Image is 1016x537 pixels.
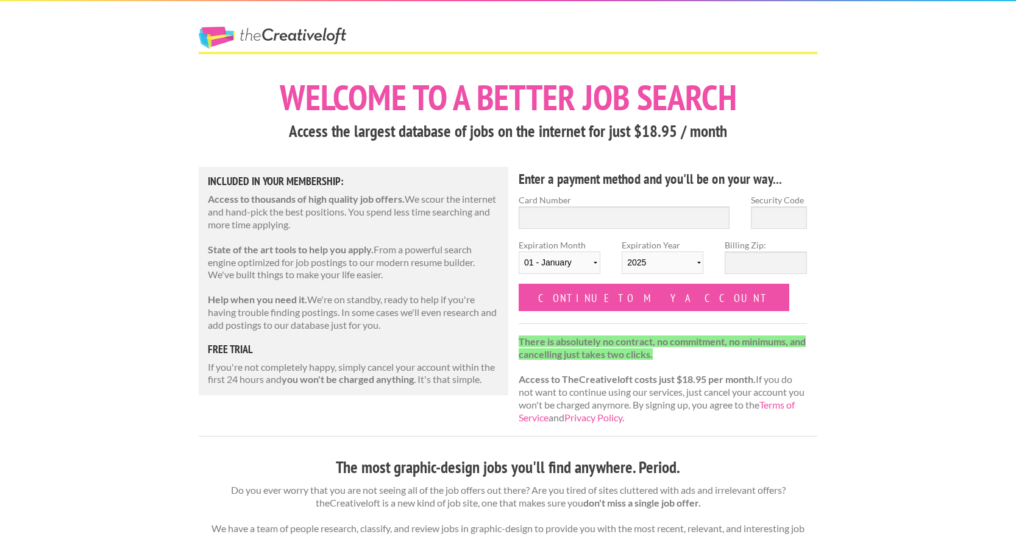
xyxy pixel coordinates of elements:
[622,251,703,274] select: Expiration Year
[519,194,730,206] label: Card Number
[208,176,499,187] h5: Included in Your Membership:
[725,239,806,251] label: Billing Zip:
[199,456,817,479] h3: The most graphic-design jobs you'll find anywhere. Period.
[564,412,622,423] a: Privacy Policy
[519,399,795,423] a: Terms of Service
[519,251,600,274] select: Expiration Month
[519,335,807,424] p: If you do not want to continue using our services, just cancel your account you won't be charged ...
[208,293,499,331] p: We're on standby, ready to help if you're having trouble finding postings. In some cases we'll ev...
[208,244,499,281] p: From a powerful search engine optimized for job postings to our modern resume builder. We've buil...
[208,193,405,205] strong: Access to thousands of high quality job offers.
[519,284,789,311] input: Continue to my account
[519,373,756,385] strong: Access to TheCreativeloft costs just $18.95 per month.
[519,335,806,360] strong: There is absolutely no contract, no commitment, no minimums, and cancelling just takes two clicks.
[208,293,307,305] strong: Help when you need it.
[519,239,600,284] label: Expiration Month
[199,120,817,143] h3: Access the largest database of jobs on the internet for just $18.95 / month
[208,344,499,355] h5: free trial
[751,194,807,206] label: Security Code
[208,244,374,255] strong: State of the art tools to help you apply.
[583,497,701,508] strong: don't miss a single job offer.
[622,239,703,284] label: Expiration Year
[199,80,817,115] h1: Welcome to a better job search
[208,193,499,231] p: We scour the internet and hand-pick the best positions. You spend less time searching and more ti...
[519,169,807,189] h4: Enter a payment method and you'll be on your way...
[199,27,346,49] a: The Creative Loft
[208,361,499,387] p: If you're not completely happy, simply cancel your account within the first 24 hours and . It's t...
[282,373,414,385] strong: you won't be charged anything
